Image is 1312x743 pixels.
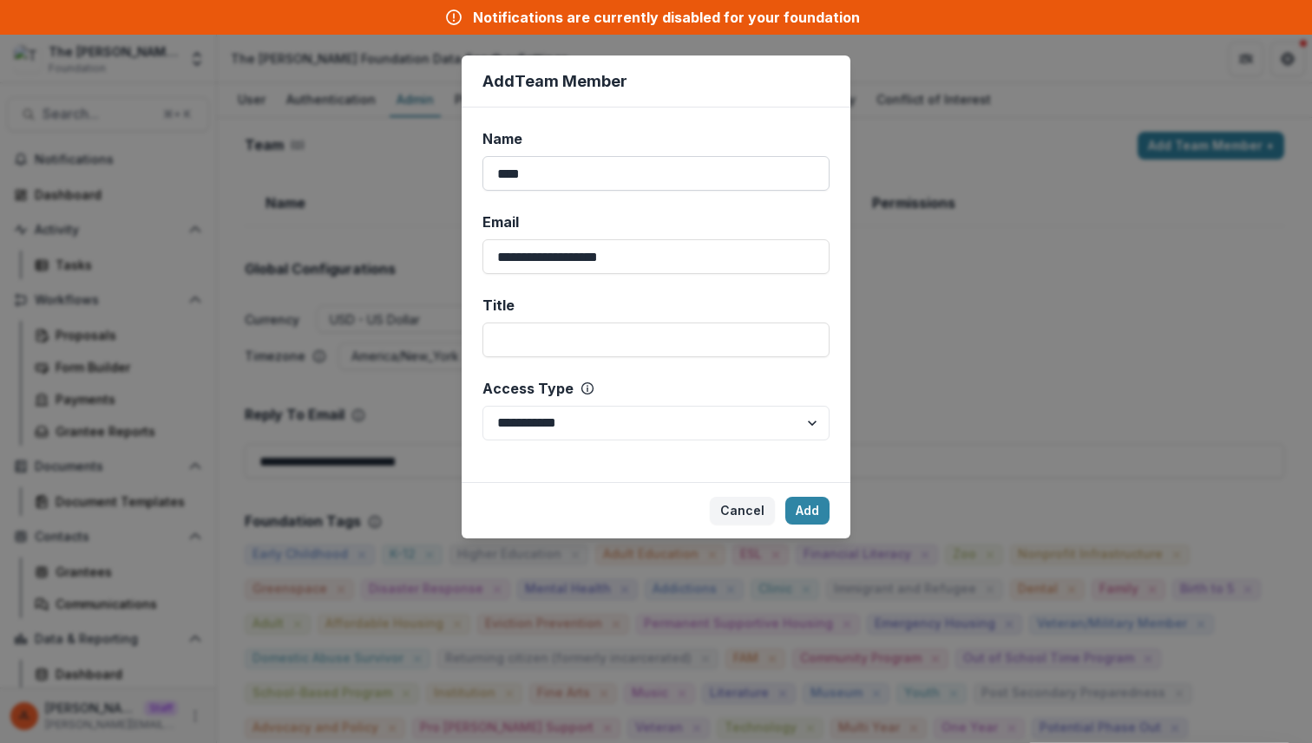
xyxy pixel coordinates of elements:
div: Notifications are currently disabled for your foundation [473,7,860,28]
span: Title [482,295,515,316]
button: Cancel [710,497,775,525]
button: Add [785,497,830,525]
header: Add Team Member [462,55,850,108]
span: Name [482,128,522,149]
span: Email [482,212,519,232]
span: Access Type [482,378,574,399]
